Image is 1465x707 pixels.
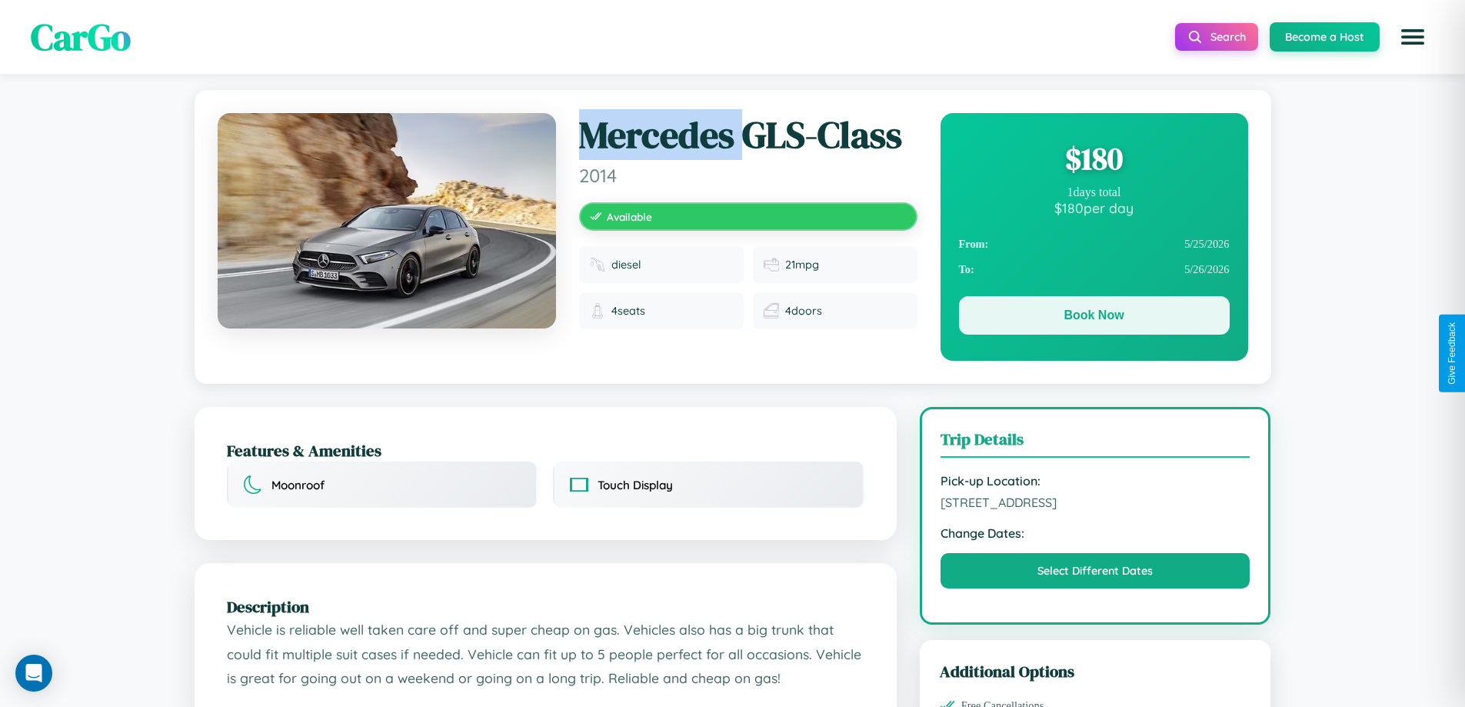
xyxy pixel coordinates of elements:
h3: Trip Details [941,428,1250,458]
span: Available [607,210,652,223]
img: Fuel type [590,257,605,272]
strong: From: [959,238,989,251]
h2: Features & Amenities [227,439,864,462]
span: [STREET_ADDRESS] [941,495,1250,510]
button: Open menu [1391,15,1434,58]
div: $ 180 per day [959,199,1230,216]
span: CarGo [31,12,131,62]
button: Become a Host [1270,22,1380,52]
span: Search [1210,30,1246,44]
span: Moonroof [271,478,325,492]
button: Search [1175,23,1258,51]
strong: Change Dates: [941,525,1250,541]
span: 4 seats [611,304,645,318]
img: Seats [590,303,605,318]
span: Touch Display [598,478,673,492]
h3: Additional Options [940,660,1251,682]
div: $ 180 [959,138,1230,179]
strong: To: [959,263,974,276]
button: Book Now [959,296,1230,335]
p: Vehicle is reliable well taken care off and super cheap on gas. Vehicles also has a big trunk tha... [227,618,864,691]
h2: Description [227,595,864,618]
span: 4 doors [785,304,822,318]
img: Mercedes GLS-Class 2014 [218,113,556,328]
span: 2014 [579,164,917,187]
h1: Mercedes GLS-Class [579,113,917,158]
span: 21 mpg [785,258,819,272]
div: 5 / 25 / 2026 [959,232,1230,257]
button: Select Different Dates [941,553,1250,589]
strong: Pick-up Location: [941,473,1250,489]
div: 5 / 26 / 2026 [959,257,1230,282]
div: Open Intercom Messenger [15,655,52,692]
div: 1 days total [959,185,1230,199]
span: diesel [611,258,641,272]
img: Fuel efficiency [764,257,779,272]
img: Doors [764,303,779,318]
div: Give Feedback [1447,322,1457,385]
